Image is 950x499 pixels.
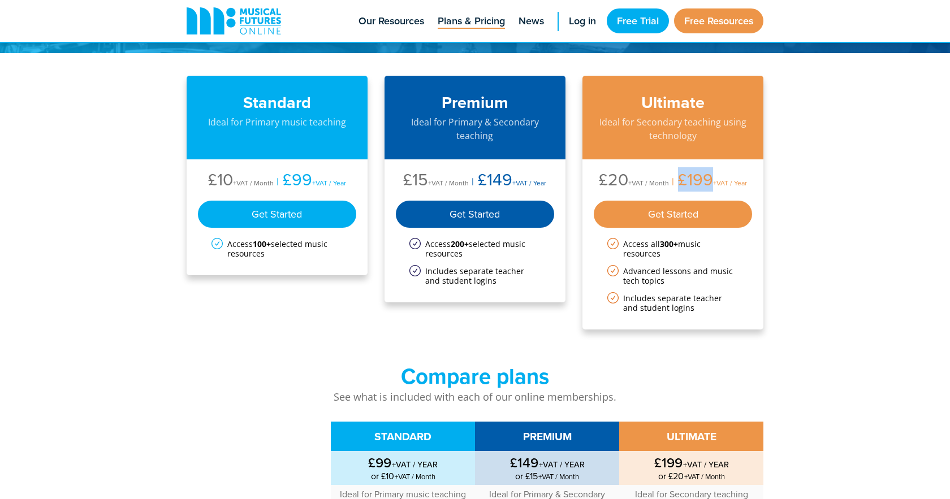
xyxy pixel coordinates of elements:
[674,8,763,33] a: Free Resources
[391,458,438,470] span: +VAT / YEAR
[187,389,763,405] p: See what is included with each of our online memberships.
[669,171,747,192] li: £199
[198,115,356,129] p: Ideal for Primary music teaching
[438,14,505,29] span: Plans & Pricing
[569,14,596,29] span: Log in
[538,471,579,481] span: +VAT / Month
[594,201,752,228] div: Get Started
[512,178,546,188] span: +VAT / Year
[274,171,346,192] li: £99
[403,171,469,192] li: £15
[475,451,619,485] td: or £15
[208,171,274,192] li: £10
[684,471,725,481] span: +VAT / Month
[428,178,469,188] span: +VAT / Month
[396,115,554,142] p: Ideal for Primary & Secondary teaching
[331,451,475,485] td: or £10
[253,238,271,249] strong: 100+
[198,93,356,112] h3: Standard
[451,238,469,249] strong: 200+
[519,14,544,29] span: News
[626,455,757,469] strong: £199
[683,458,729,470] span: +VAT / YEAR
[607,8,669,33] a: Free Trial
[475,422,619,451] th: PREMIUM
[469,171,546,192] li: £149
[359,14,424,29] span: Our Resources
[594,115,752,142] p: Ideal for Secondary teaching using technology
[312,178,346,188] span: +VAT / Year
[396,93,554,112] h3: Premium
[338,455,468,469] strong: £99
[211,239,343,258] li: Access selected music resources
[607,266,739,285] li: Advanced lessons and music tech topics
[409,239,541,258] li: Access selected music resources
[607,239,739,258] li: Access all music resources
[233,178,274,188] span: +VAT / Month
[619,451,763,485] td: or £20
[396,201,554,228] div: Get Started
[187,363,763,389] h2: Compare plans
[594,93,752,112] h3: Ultimate
[198,201,356,228] div: Get Started
[619,422,763,451] th: ULTIMATE
[599,171,669,192] li: £20
[538,458,585,470] span: +VAT / YEAR
[660,238,678,249] strong: 300+
[482,455,612,469] strong: £149
[331,422,475,451] th: STANDARD
[607,293,739,313] li: Includes separate teacher and student logins
[409,266,541,285] li: Includes separate teacher and student logins
[713,178,747,188] span: +VAT / Year
[628,178,669,188] span: +VAT / Month
[394,471,435,481] span: +VAT / Month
